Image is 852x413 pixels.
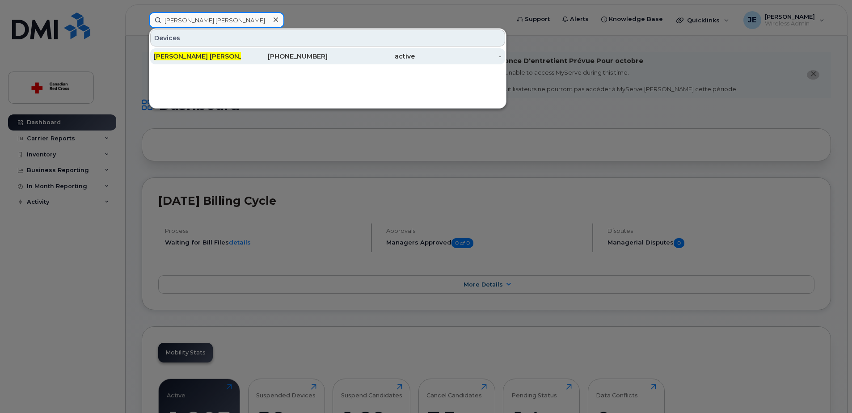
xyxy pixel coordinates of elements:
[415,52,502,61] div: -
[150,29,505,46] div: Devices
[150,48,505,64] a: [PERSON_NAME] [PERSON_NAME][PHONE_NUMBER]active-
[154,52,264,60] span: [PERSON_NAME] [PERSON_NAME]
[328,52,415,61] div: active
[241,52,328,61] div: [PHONE_NUMBER]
